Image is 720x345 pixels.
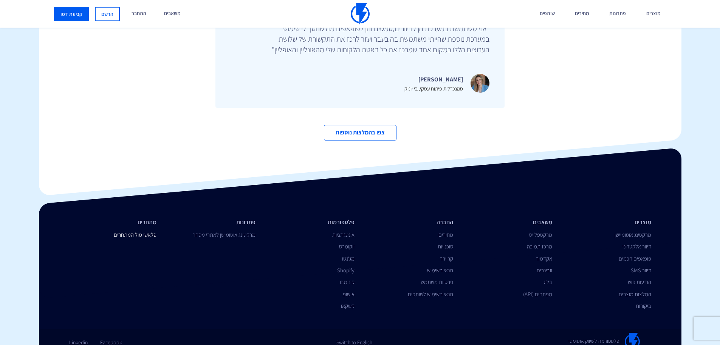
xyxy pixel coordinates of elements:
[366,218,454,227] li: החברה
[527,243,552,250] a: מרכז תמיכה
[267,218,355,227] li: פלטפורמות
[340,278,355,286] a: קונימבו
[631,267,651,274] a: דיוור SMS
[421,278,453,286] a: פרטיות משתמש
[193,231,255,238] a: מרקטינג אוטומישן לאתרי מסחר
[536,255,552,262] a: אקדמיה
[95,7,120,21] a: הרשם
[619,255,651,262] a: פופאפים חכמים
[427,267,453,274] a: תנאי השימוש
[404,74,463,85] p: [PERSON_NAME]
[168,218,255,227] li: פתרונות
[440,255,453,262] a: קריירה
[341,302,355,309] a: קשקאו
[543,278,552,286] a: בלוג
[628,278,651,286] a: הודעות פוש
[438,231,453,238] a: מחירים
[332,231,355,238] a: אינטגרציות
[69,218,157,227] li: מתחרים
[465,218,552,227] li: משאבים
[523,290,552,298] a: מפתחים (API)
[404,85,463,92] span: סמנכ"לית פיתוח עסקי, בי יוניק
[537,267,552,274] a: וובינרים
[343,290,355,298] a: אישופ
[529,231,552,238] a: מרקטפלייס
[54,7,89,21] a: קביעת דמו
[622,243,651,250] a: דיוור אלקטרוני
[337,267,355,274] a: Shopify
[636,302,651,309] a: ביקורות
[438,243,453,250] a: סוכנויות
[342,255,355,262] a: מג'נטו
[408,290,453,298] a: תנאי השימוש לשותפים
[615,231,651,238] a: מרקטינג אוטומיישן
[324,125,396,140] a: צפו בהמלצות נוספות
[263,23,489,55] p: "אני משתמשת במערכת הן לדיוורים,סמסים והן לפופאפים מה שחסך לי שימוש במערכת נוספת שהייתי משתמשת בה ...
[114,231,156,238] a: פלאשי מול המתחרים
[339,243,355,250] a: ווקומרס
[564,218,651,227] li: מוצרים
[619,290,651,298] a: המלצות מוצרים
